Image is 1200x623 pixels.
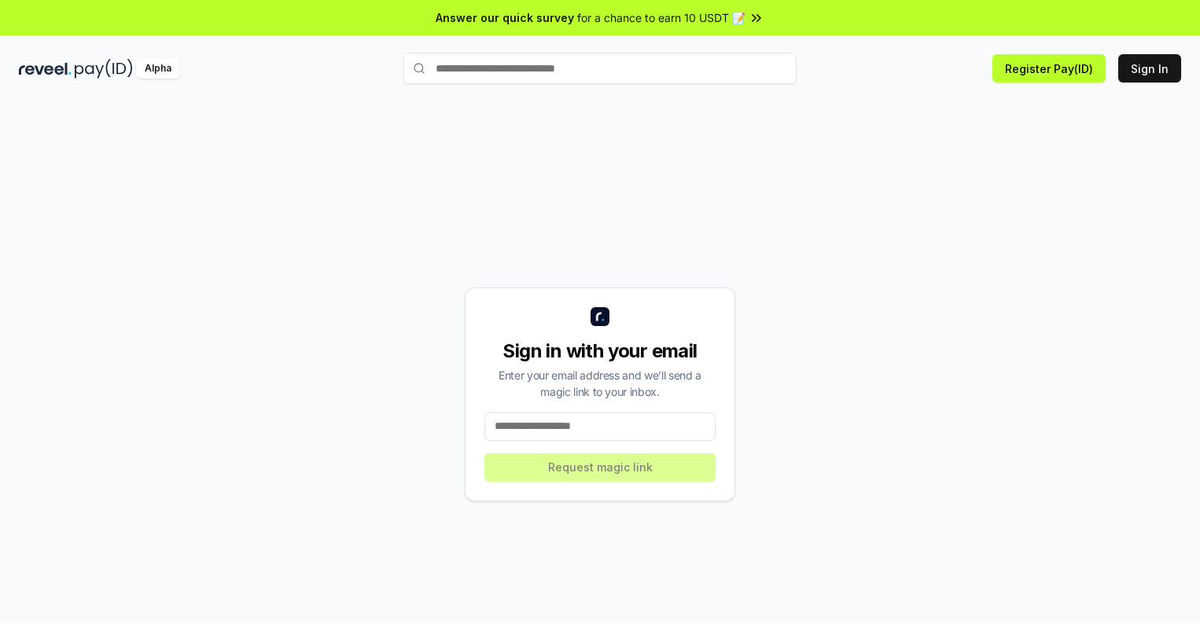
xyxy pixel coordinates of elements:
span: for a chance to earn 10 USDT 📝 [577,9,745,26]
div: Enter your email address and we’ll send a magic link to your inbox. [484,367,716,400]
button: Register Pay(ID) [992,54,1106,82]
img: pay_id [75,59,133,79]
div: Sign in with your email [484,339,716,364]
div: Alpha [136,59,180,79]
span: Answer our quick survey [436,9,574,26]
img: logo_small [591,307,609,326]
button: Sign In [1118,54,1181,82]
img: reveel_dark [19,59,72,79]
